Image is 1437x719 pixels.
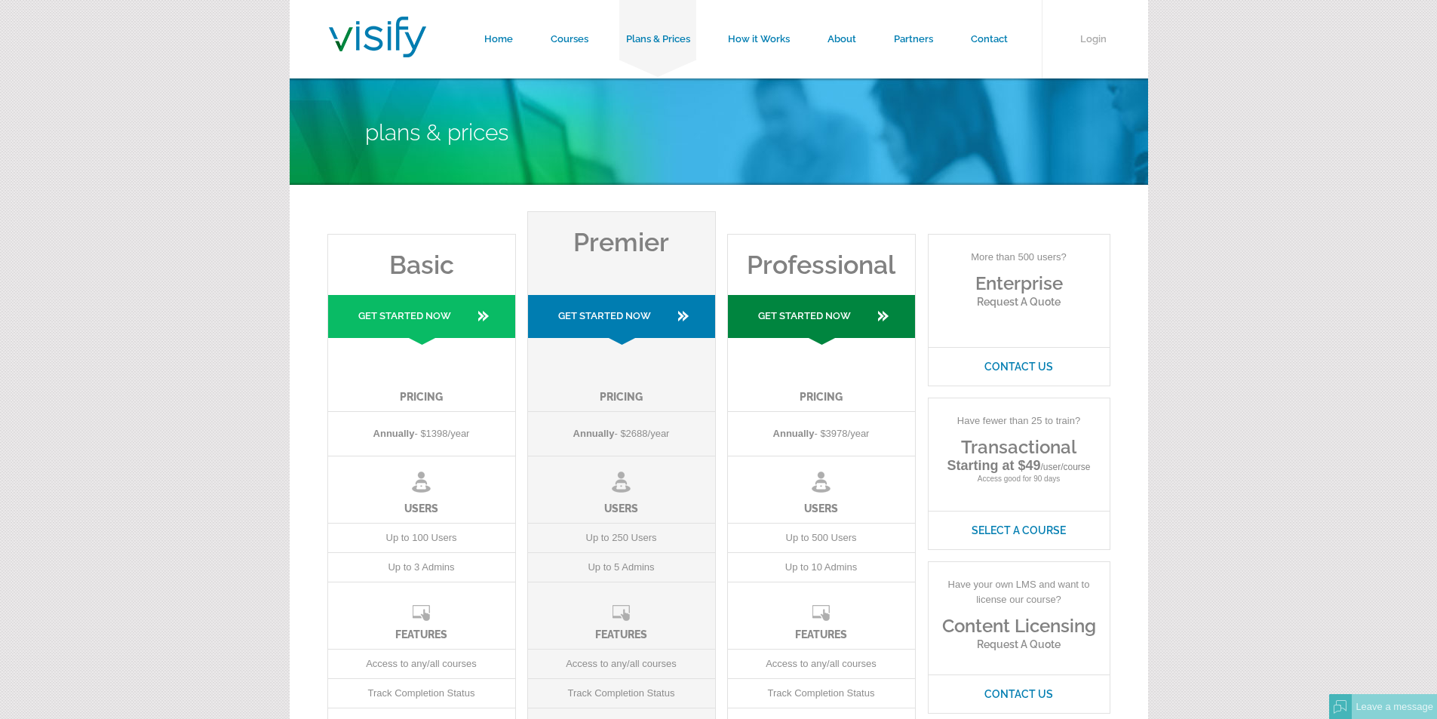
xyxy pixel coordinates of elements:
a: Get Started Now [328,295,515,345]
li: Track Completion Status [328,679,515,708]
span: Plans & Prices [365,119,508,146]
p: Request a Quote [929,637,1110,652]
h3: Transactional [929,436,1110,458]
li: Access to any/all courses [728,650,915,679]
h3: Basic [328,235,515,280]
p: Starting at $49 [929,458,1110,475]
li: - $1398/year [328,412,515,456]
strong: Annually [773,428,815,439]
strong: Annually [573,428,615,439]
p: More than 500 users? [929,235,1110,272]
li: Track Completion Status [528,679,715,708]
li: Up to 5 Admins [528,553,715,582]
a: Contact Us [929,674,1110,713]
li: - $2688/year [528,412,715,456]
span: /user/course [1041,462,1091,472]
li: Track Completion Status [728,679,915,708]
div: Leave a message [1352,694,1437,719]
h3: Enterprise [929,272,1110,294]
li: Up to 10 Admins [728,553,915,582]
li: Features [328,582,515,650]
li: Access to any/all courses [328,650,515,679]
p: Request a Quote [929,294,1110,309]
li: Users [328,456,515,524]
li: Up to 3 Admins [328,553,515,582]
li: - $3978/year [728,412,915,456]
li: Pricing [328,345,515,412]
p: Have fewer than 25 to train? [929,398,1110,436]
li: Pricing [728,345,915,412]
a: Select A Course [929,511,1110,549]
a: Visify Training [329,40,426,62]
a: Contact Us [929,347,1110,386]
h3: Professional [728,235,915,280]
img: Offline [1334,700,1347,714]
h3: Premier [528,212,715,257]
img: Visify Training [329,17,426,57]
li: Users [728,456,915,524]
li: Users [528,456,715,524]
a: Get Started Now [528,295,715,345]
li: Up to 100 Users [328,524,515,553]
div: Access good for 90 days [928,398,1110,550]
li: Features [528,582,715,650]
li: Up to 250 Users [528,524,715,553]
a: Get Started Now [728,295,915,345]
p: Have your own LMS and want to license our course? [929,562,1110,615]
h3: Content Licensing [929,615,1110,637]
strong: Annually [373,428,415,439]
li: Access to any/all courses [528,650,715,679]
li: Pricing [528,345,715,412]
li: Up to 500 Users [728,524,915,553]
li: Features [728,582,915,650]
